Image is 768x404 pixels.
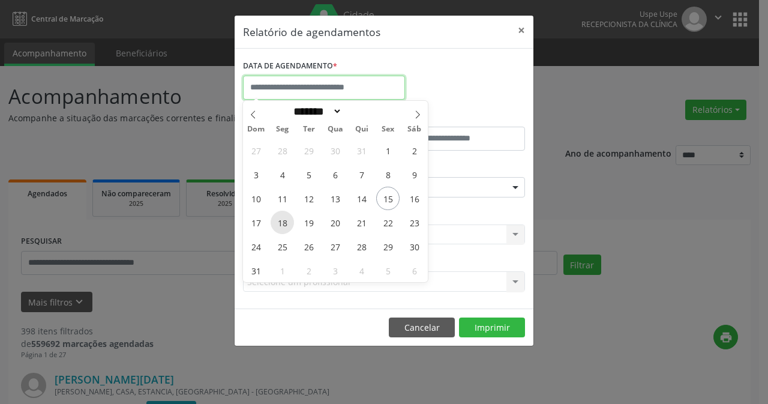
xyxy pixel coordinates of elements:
[269,125,296,133] span: Seg
[297,163,320,186] span: Agosto 5, 2025
[297,139,320,162] span: Julho 29, 2025
[403,235,426,258] span: Agosto 30, 2025
[403,211,426,234] span: Agosto 23, 2025
[342,105,382,118] input: Year
[376,187,400,210] span: Agosto 15, 2025
[323,187,347,210] span: Agosto 13, 2025
[387,108,525,127] label: ATÉ
[350,139,373,162] span: Julho 31, 2025
[350,235,373,258] span: Agosto 28, 2025
[403,139,426,162] span: Agosto 2, 2025
[296,125,322,133] span: Ter
[323,139,347,162] span: Julho 30, 2025
[244,211,268,234] span: Agosto 17, 2025
[322,125,349,133] span: Qua
[271,259,294,282] span: Setembro 1, 2025
[243,24,380,40] h5: Relatório de agendamentos
[403,163,426,186] span: Agosto 9, 2025
[271,235,294,258] span: Agosto 25, 2025
[376,211,400,234] span: Agosto 22, 2025
[350,259,373,282] span: Setembro 4, 2025
[350,211,373,234] span: Agosto 21, 2025
[243,57,337,76] label: DATA DE AGENDAMENTO
[459,318,525,338] button: Imprimir
[349,125,375,133] span: Qui
[297,187,320,210] span: Agosto 12, 2025
[244,163,268,186] span: Agosto 3, 2025
[244,259,268,282] span: Agosto 31, 2025
[376,235,400,258] span: Agosto 29, 2025
[376,163,400,186] span: Agosto 8, 2025
[244,139,268,162] span: Julho 27, 2025
[244,187,268,210] span: Agosto 10, 2025
[376,259,400,282] span: Setembro 5, 2025
[389,318,455,338] button: Cancelar
[323,163,347,186] span: Agosto 6, 2025
[243,125,269,133] span: Dom
[323,211,347,234] span: Agosto 20, 2025
[289,105,342,118] select: Month
[271,139,294,162] span: Julho 28, 2025
[509,16,533,45] button: Close
[403,259,426,282] span: Setembro 6, 2025
[244,235,268,258] span: Agosto 24, 2025
[375,125,401,133] span: Sex
[350,187,373,210] span: Agosto 14, 2025
[297,235,320,258] span: Agosto 26, 2025
[350,163,373,186] span: Agosto 7, 2025
[376,139,400,162] span: Agosto 1, 2025
[271,211,294,234] span: Agosto 18, 2025
[323,259,347,282] span: Setembro 3, 2025
[271,187,294,210] span: Agosto 11, 2025
[323,235,347,258] span: Agosto 27, 2025
[403,187,426,210] span: Agosto 16, 2025
[297,211,320,234] span: Agosto 19, 2025
[401,125,428,133] span: Sáb
[297,259,320,282] span: Setembro 2, 2025
[271,163,294,186] span: Agosto 4, 2025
